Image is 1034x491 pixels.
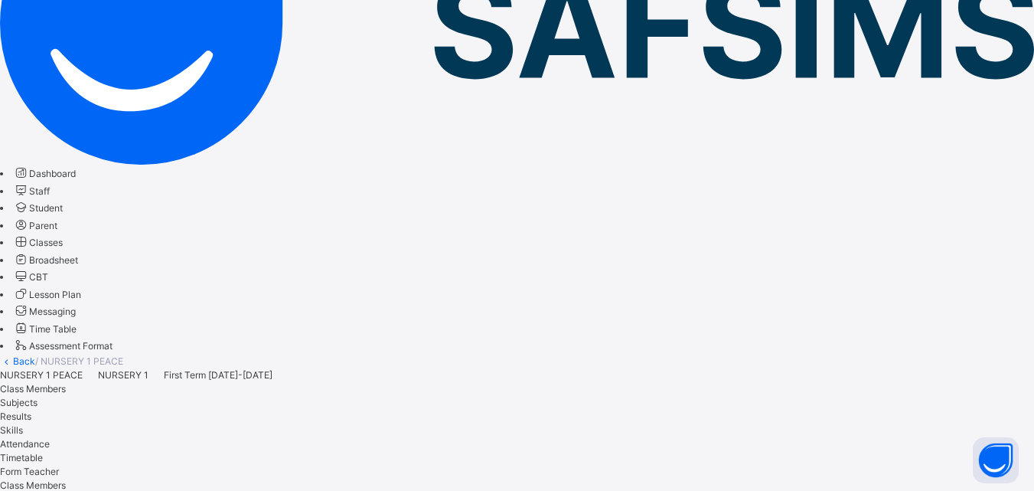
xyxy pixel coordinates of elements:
a: CBT [13,271,48,283]
span: Messaging [29,306,76,317]
span: NURSERY 1 [98,369,148,381]
span: Lesson Plan [29,289,81,300]
a: Classes [13,237,63,248]
span: Student [29,202,63,214]
span: Parent [29,220,57,231]
a: Staff [13,185,50,197]
a: Dashboard [13,168,76,179]
span: Time Table [29,323,77,335]
span: First Term [DATE]-[DATE] [164,369,272,381]
a: Parent [13,220,57,231]
button: Open asap [973,437,1019,483]
span: Broadsheet [29,254,78,266]
a: Broadsheet [13,254,78,266]
span: Staff [29,185,50,197]
a: Lesson Plan [13,289,81,300]
a: Time Table [13,323,77,335]
span: Dashboard [29,168,76,179]
a: Back [13,355,35,367]
a: Assessment Format [13,340,113,352]
span: Classes [29,237,63,248]
span: CBT [29,271,48,283]
a: Messaging [13,306,76,317]
a: Student [13,202,63,214]
span: / NURSERY 1 PEACE [35,355,123,367]
span: Assessment Format [29,340,113,352]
